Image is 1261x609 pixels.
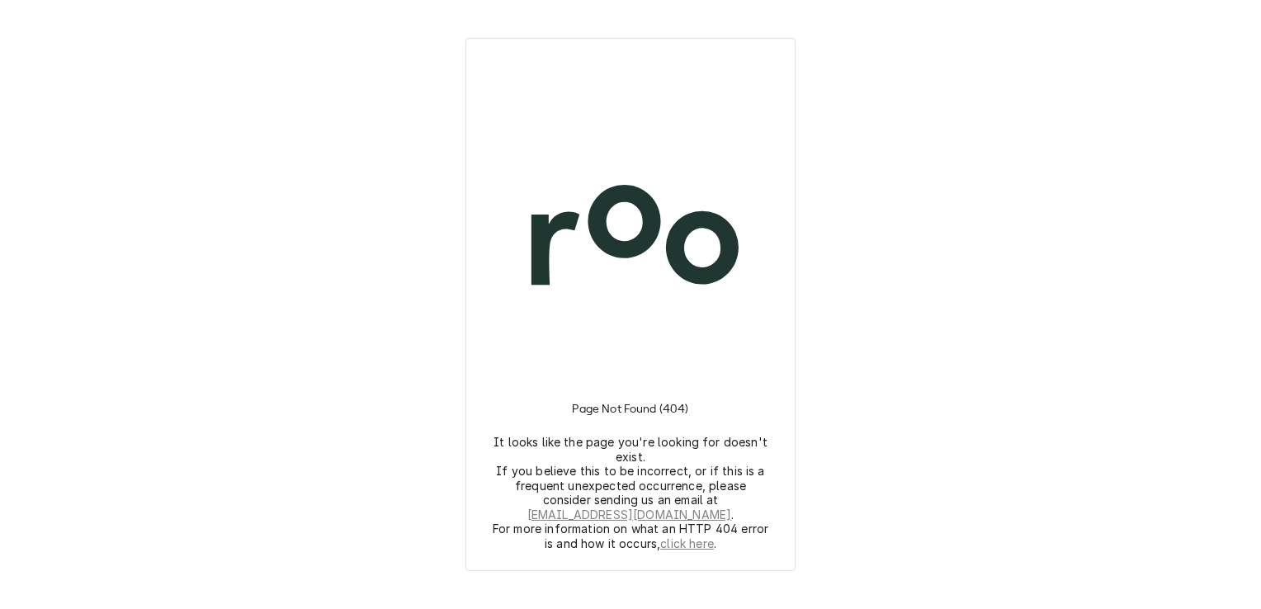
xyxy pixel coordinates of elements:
[486,59,775,550] div: Logo and Instructions Container
[492,435,769,464] p: It looks like the page you're looking for doesn't exist.
[492,522,769,550] p: For more information on what an HTTP 404 error is and how it occurs, .
[486,382,775,550] div: Instructions
[660,536,714,551] a: click here
[486,93,775,382] img: Logo
[527,507,731,522] a: [EMAIL_ADDRESS][DOMAIN_NAME]
[492,464,769,522] p: If you believe this to be incorrect, or if this is a frequent unexpected occurrence, please consi...
[572,382,688,435] h3: Page Not Found (404)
